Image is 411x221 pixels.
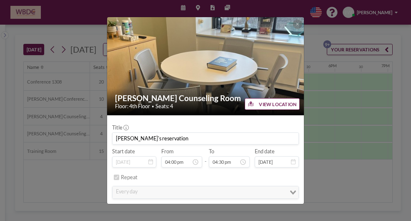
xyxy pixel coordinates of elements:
[115,93,297,103] h2: [PERSON_NAME] Counseling Room
[112,148,135,155] label: Start date
[155,103,173,110] span: Seats: 4
[121,174,138,181] label: Repeat
[205,151,206,165] span: -
[161,148,173,155] label: From
[140,188,285,197] input: Search for option
[245,98,299,110] button: VIEW LOCATION
[115,103,150,110] span: Floor: 4th Floor
[255,148,275,155] label: End date
[209,148,214,155] label: To
[113,133,298,144] input: (No title)
[112,124,128,131] label: Title
[113,186,298,198] div: Search for option
[152,104,154,109] span: •
[114,188,138,197] span: every day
